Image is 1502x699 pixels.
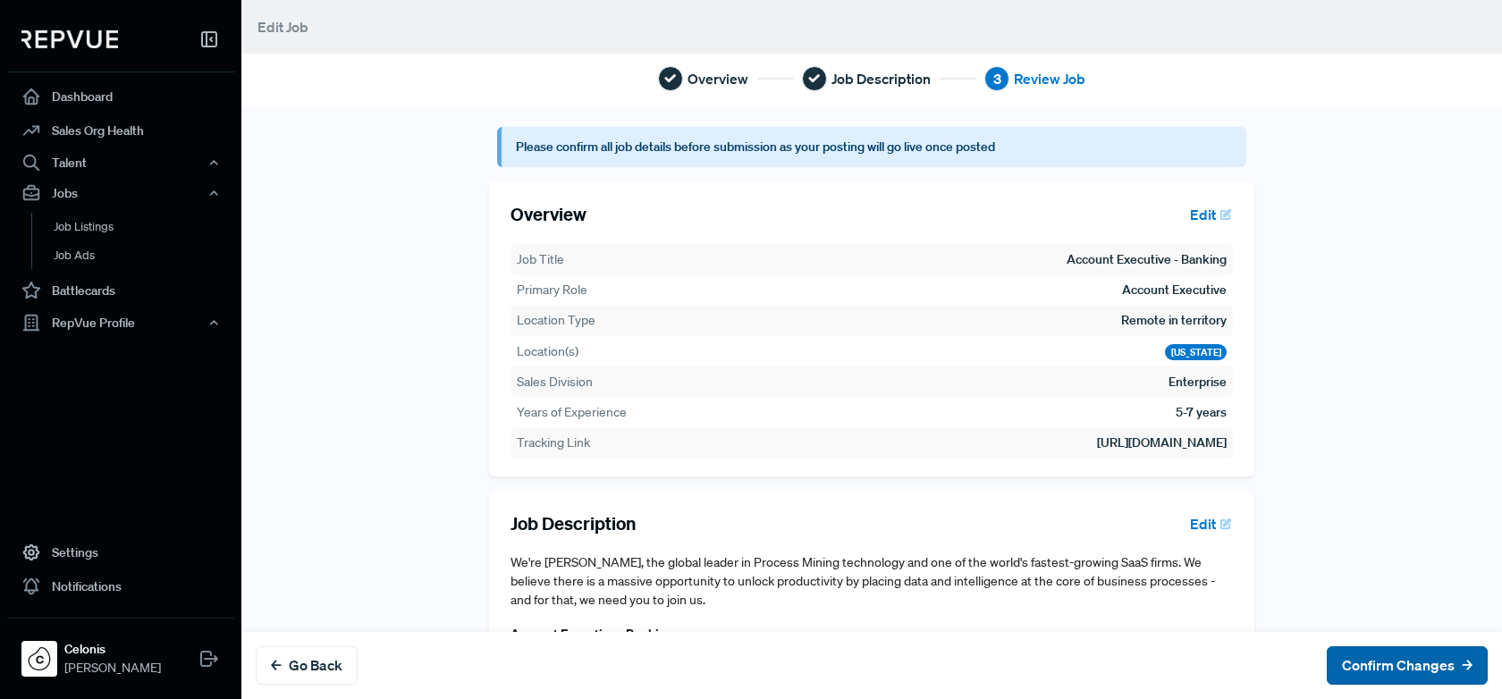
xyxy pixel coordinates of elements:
[1168,372,1228,392] td: Enterprise
[1120,310,1228,331] td: Remote in territory
[497,127,1247,167] article: Please confirm all job details before submission as your posting will go live once posted
[511,513,636,535] h5: Job Description
[7,147,234,178] button: Talent
[1182,509,1233,539] button: Edit
[511,204,586,225] h5: Overview
[7,114,234,147] a: Sales Org Health
[7,307,234,338] button: RepVue Profile
[257,18,308,36] span: Edit Job
[7,618,234,685] a: CelonisCelonis[PERSON_NAME]
[31,213,258,241] a: Job Listings
[31,241,258,270] a: Job Ads
[256,646,358,685] button: Go Back
[1175,402,1228,423] td: 5-7 years
[7,178,234,208] button: Jobs
[516,433,694,453] th: Tracking Link
[1121,280,1228,300] td: Account Executive
[1327,646,1488,685] button: Confirm Changes
[7,274,234,307] a: Battlecards
[688,68,748,89] span: Overview
[64,659,161,678] span: [PERSON_NAME]
[1014,68,1085,89] span: Review Job
[1165,344,1228,360] div: [US_STATE]
[1066,249,1228,270] td: Account Executive - Banking
[7,569,234,603] a: Notifications
[516,372,694,392] th: Sales Division
[64,640,161,659] strong: Celonis
[516,249,694,270] th: Job Title
[7,535,234,569] a: Settings
[516,402,694,423] th: Years of Experience
[1182,199,1233,230] button: Edit
[25,644,54,673] img: Celonis
[984,66,1009,91] div: 3
[694,433,1228,453] td: [URL][DOMAIN_NAME]
[516,310,694,331] th: Location Type
[516,341,694,362] th: Location(s)
[511,554,1215,608] span: We're [PERSON_NAME], the global leader in Process Mining technology and one of the world's fastes...
[21,30,118,48] img: RepVue
[7,80,234,114] a: Dashboard
[831,68,931,89] span: Job Description
[516,280,694,300] th: Primary Role
[511,625,673,642] strong: Account Executive - Banking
